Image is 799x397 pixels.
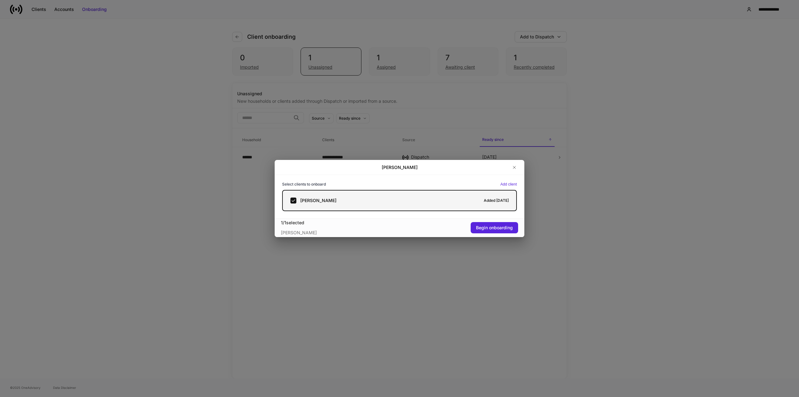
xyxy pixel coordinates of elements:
h5: [PERSON_NAME] [300,197,336,204]
h6: Select clients to onboard [282,181,326,187]
div: Begin onboarding [476,225,513,231]
h2: [PERSON_NAME] [382,164,418,171]
div: [PERSON_NAME] [281,226,399,236]
div: 1 / 1 selected [281,220,399,226]
label: [PERSON_NAME]Added [DATE] [282,190,517,211]
button: Begin onboarding [471,222,518,233]
h6: Added [DATE] [484,197,509,204]
button: Add client [500,182,517,187]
